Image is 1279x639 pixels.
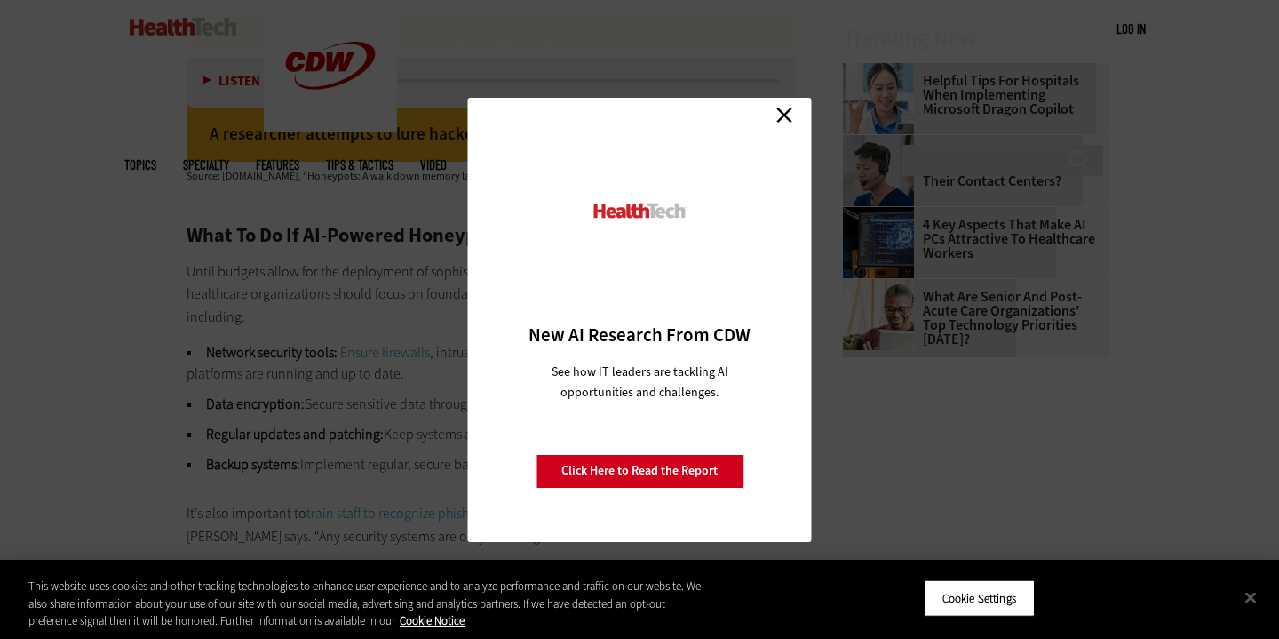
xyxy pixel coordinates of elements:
button: Close [1231,578,1270,617]
button: Cookie Settings [924,579,1035,617]
img: HealthTech_0.png [592,202,688,220]
a: More information about your privacy [400,613,465,628]
a: Click Here to Read the Report [536,454,743,488]
div: This website uses cookies and other tracking technologies to enhance user experience and to analy... [28,578,703,630]
p: See how IT leaders are tackling AI opportunities and challenges. [530,362,750,403]
h3: New AI Research From CDW [499,323,781,347]
a: Close [771,102,798,129]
